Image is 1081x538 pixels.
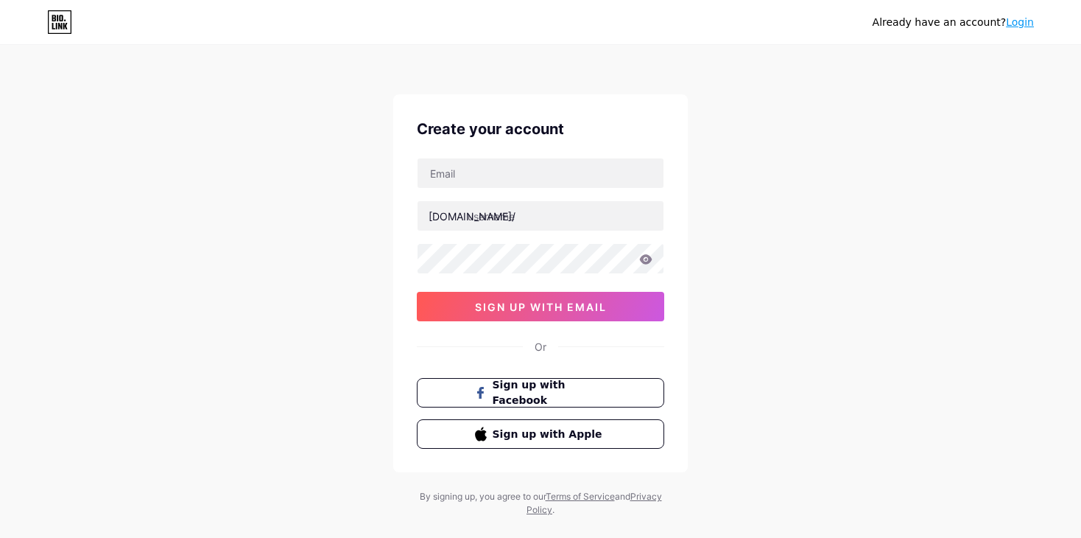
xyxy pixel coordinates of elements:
[417,419,664,449] button: Sign up with Apple
[418,201,663,231] input: username
[418,158,663,188] input: Email
[415,490,666,517] div: By signing up, you agree to our and .
[535,339,546,354] div: Or
[417,118,664,140] div: Create your account
[546,491,615,502] a: Terms of Service
[429,209,515,224] div: [DOMAIN_NAME]/
[475,301,607,313] span: sign up with email
[417,378,664,408] button: Sign up with Facebook
[1006,16,1034,28] a: Login
[873,15,1034,30] div: Already have an account?
[493,427,607,442] span: Sign up with Apple
[417,292,664,321] button: sign up with email
[493,377,607,408] span: Sign up with Facebook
